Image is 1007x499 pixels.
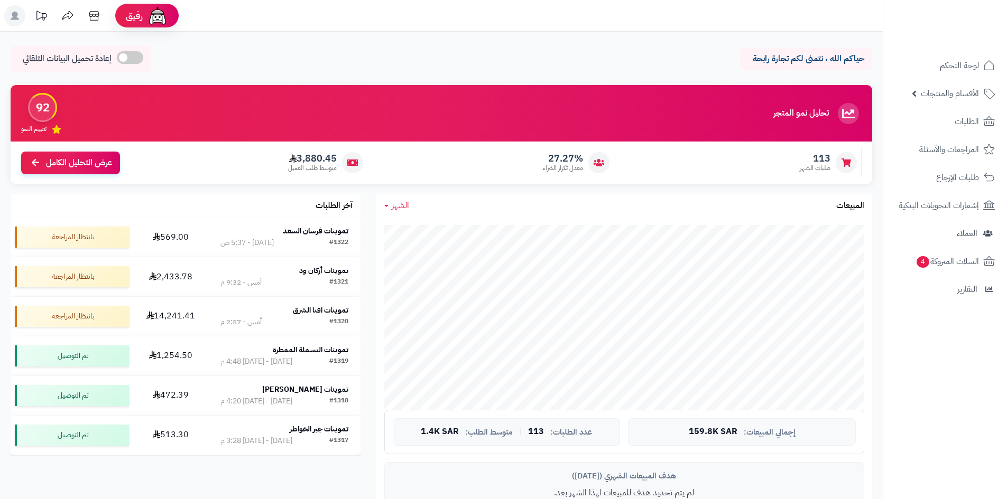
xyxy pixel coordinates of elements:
span: التقارير [957,282,977,297]
span: 113 [528,427,544,437]
div: #1322 [329,238,348,248]
span: السلات المتروكة [916,254,979,269]
span: رفيق [126,10,143,22]
p: حياكم الله ، نتمنى لكم تجارة رابحة [748,53,864,65]
strong: تموينات فرسان السعد [283,225,348,237]
strong: تموينات البسملة الممطرة [273,344,348,355]
div: بانتظار المراجعة [15,266,129,287]
span: الشهر [392,199,409,212]
span: | [519,428,522,436]
h3: المبيعات [836,201,864,211]
div: أمس - 2:57 م [220,317,262,327]
strong: تموينات [PERSON_NAME] [262,384,348,395]
a: إشعارات التحويلات البنكية [890,193,1001,218]
span: المراجعات والأسئلة [919,142,979,157]
div: بانتظار المراجعة [15,227,129,248]
span: عرض التحليل الكامل [46,157,112,169]
span: الأقسام والمنتجات [921,86,979,101]
a: الشهر [384,200,409,212]
span: معدل تكرار الشراء [543,164,583,173]
div: [DATE] - [DATE] 4:20 م [220,396,292,407]
img: logo-2.png [935,8,997,31]
span: الطلبات [955,114,979,129]
td: 472.39 [133,376,208,415]
td: 569.00 [133,218,208,257]
strong: تموينات افنا الشرق [293,305,348,316]
h3: تحليل نمو المتجر [773,109,829,118]
span: طلبات الشهر [800,164,830,173]
a: لوحة التحكم [890,53,1001,78]
h3: آخر الطلبات [316,201,353,211]
a: طلبات الإرجاع [890,165,1001,190]
div: [DATE] - [DATE] 3:28 م [220,436,292,446]
span: إعادة تحميل البيانات التلقائي [23,53,112,65]
span: تقييم النمو [21,125,47,134]
span: عدد الطلبات: [550,428,592,437]
a: التقارير [890,277,1001,302]
a: عرض التحليل الكامل [21,152,120,174]
span: إشعارات التحويلات البنكية [899,198,979,213]
div: تم التوصيل [15,385,129,406]
a: المراجعات والأسئلة [890,137,1001,162]
span: 3,880.45 [288,153,337,164]
td: 2,433.78 [133,257,208,296]
td: 1,254.50 [133,336,208,375]
div: هدف المبيعات الشهري ([DATE]) [393,470,856,482]
span: 113 [800,153,830,164]
div: [DATE] - 5:37 ص [220,238,274,248]
span: متوسط طلب العميل [288,164,337,173]
span: لوحة التحكم [940,58,979,73]
div: #1321 [329,277,348,288]
td: 14,241.41 [133,297,208,336]
span: متوسط الطلب: [465,428,513,437]
span: 1.4K SAR [421,427,459,437]
td: 513.30 [133,416,208,455]
div: [DATE] - [DATE] 4:48 م [220,356,292,367]
img: ai-face.png [147,5,168,26]
a: الطلبات [890,109,1001,134]
div: تم التوصيل [15,425,129,446]
span: 4 [916,256,930,268]
strong: تموينات جبر الخواطر [290,423,348,435]
div: #1320 [329,317,348,327]
div: أمس - 9:32 م [220,277,262,288]
span: طلبات الإرجاع [936,170,979,185]
div: #1318 [329,396,348,407]
div: تم التوصيل [15,345,129,366]
p: لم يتم تحديد هدف للمبيعات لهذا الشهر بعد. [393,487,856,499]
div: #1317 [329,436,348,446]
span: 27.27% [543,153,583,164]
a: السلات المتروكة4 [890,249,1001,274]
div: #1319 [329,356,348,367]
strong: تموينات أركان ود [299,265,348,276]
span: إجمالي المبيعات: [744,428,796,437]
a: تحديثات المنصة [28,5,54,29]
a: العملاء [890,221,1001,246]
span: 159.8K SAR [689,427,737,437]
div: بانتظار المراجعة [15,306,129,327]
span: العملاء [957,226,977,241]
